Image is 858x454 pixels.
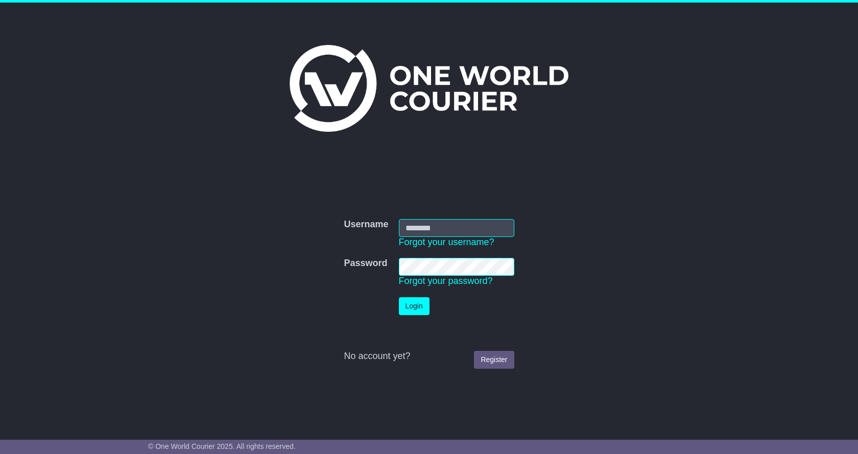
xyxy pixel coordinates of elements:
button: Login [399,297,430,315]
img: One World [290,45,568,132]
label: Password [344,258,387,269]
a: Forgot your username? [399,237,494,247]
a: Register [474,351,514,369]
a: Forgot your password? [399,276,493,286]
span: © One World Courier 2025. All rights reserved. [148,442,296,450]
div: No account yet? [344,351,514,362]
label: Username [344,219,388,230]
